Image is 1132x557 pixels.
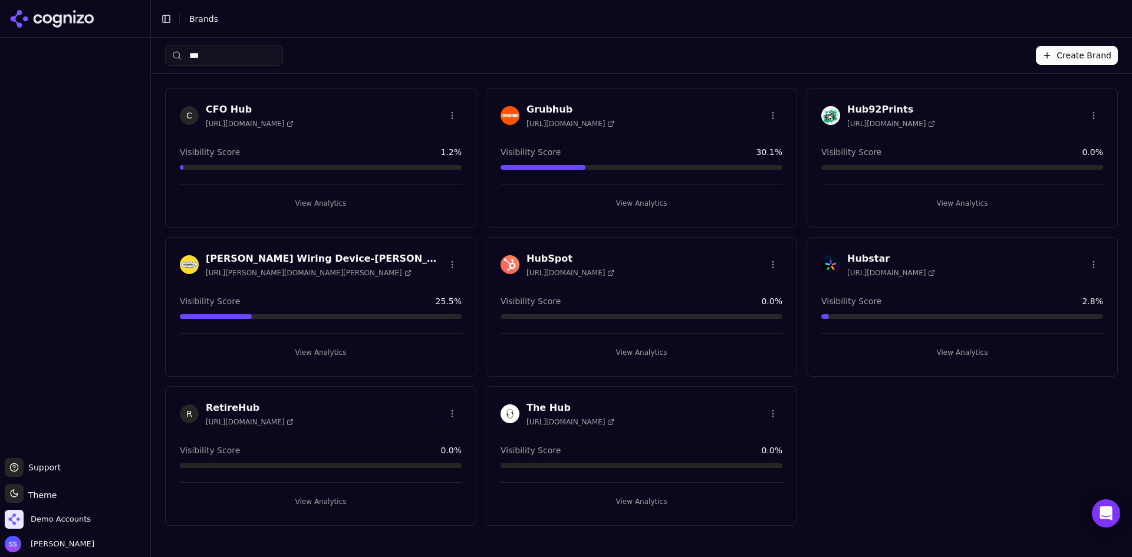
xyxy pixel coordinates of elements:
span: 0.0 % [761,444,782,456]
button: Open user button [5,536,94,552]
img: HubSpot [501,255,519,274]
button: View Analytics [180,492,462,511]
span: Visibility Score [501,146,561,158]
span: 25.5 % [436,295,462,307]
h3: Grubhub [526,103,614,117]
button: View Analytics [180,343,462,362]
img: Hubstar [821,255,840,274]
span: Demo Accounts [31,514,91,525]
h3: HubSpot [526,252,614,266]
span: Visibility Score [501,444,561,456]
span: 0.0 % [1082,146,1103,158]
img: Hubbell Wiring Device-Kellems [180,255,199,274]
img: Demo Accounts [5,510,24,529]
span: 30.1 % [756,146,782,158]
button: View Analytics [501,492,782,511]
img: Grubhub [501,106,519,125]
nav: breadcrumb [189,13,1099,25]
span: [URL][DOMAIN_NAME] [526,119,614,128]
span: R [180,404,199,423]
span: Visibility Score [180,295,240,307]
span: [URL][DOMAIN_NAME] [847,119,935,128]
span: Visibility Score [180,146,240,158]
span: 0.0 % [761,295,782,307]
button: View Analytics [501,343,782,362]
span: [PERSON_NAME] [26,539,94,549]
img: Hub92Prints [821,106,840,125]
span: [URL][DOMAIN_NAME] [206,417,294,427]
img: The Hub [501,404,519,423]
h3: CFO Hub [206,103,294,117]
span: 2.8 % [1082,295,1103,307]
span: Visibility Score [501,295,561,307]
button: View Analytics [821,194,1103,213]
span: 1.2 % [440,146,462,158]
span: [URL][PERSON_NAME][DOMAIN_NAME][PERSON_NAME] [206,268,412,278]
button: View Analytics [821,343,1103,362]
span: Support [24,462,61,473]
span: Brands [189,14,218,24]
button: View Analytics [501,194,782,213]
span: [URL][DOMAIN_NAME] [526,417,614,427]
span: Visibility Score [821,146,881,158]
span: Visibility Score [180,444,240,456]
img: Salih Sağdilek [5,536,21,552]
span: Visibility Score [821,295,881,307]
h3: RetireHub [206,401,294,415]
span: [URL][DOMAIN_NAME] [847,268,935,278]
button: View Analytics [180,194,462,213]
span: [URL][DOMAIN_NAME] [526,268,614,278]
button: Create Brand [1036,46,1118,65]
span: Theme [24,490,57,500]
div: Open Intercom Messenger [1092,499,1120,528]
h3: Hubstar [847,252,935,266]
h3: The Hub [526,401,614,415]
h3: Hub92Prints [847,103,935,117]
button: Open organization switcher [5,510,91,529]
span: [URL][DOMAIN_NAME] [206,119,294,128]
span: C [180,106,199,125]
span: 0.0 % [440,444,462,456]
h3: [PERSON_NAME] Wiring Device-[PERSON_NAME] [206,252,443,266]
